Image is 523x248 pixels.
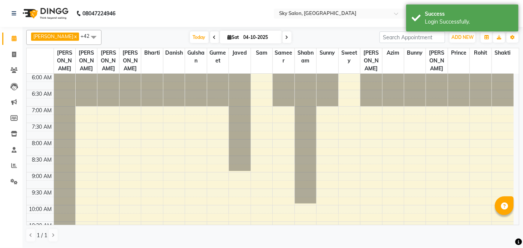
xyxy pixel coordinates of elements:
[81,33,95,39] span: +42
[185,48,206,65] span: Gulshan
[82,3,115,24] b: 08047224946
[448,48,469,58] span: prince
[425,18,513,26] div: Login Successfully.
[73,33,77,39] a: x
[141,48,163,58] span: bharti
[450,32,475,43] button: ADD NEW
[339,48,360,65] span: sweety
[31,189,54,197] div: 9:30 AM
[229,48,250,58] span: javed
[31,156,54,164] div: 8:30 AM
[470,48,491,58] span: rohit
[451,34,474,40] span: ADD NEW
[207,48,229,65] span: gurmeet
[31,74,54,82] div: 6:00 AM
[383,48,404,58] span: azim
[360,48,382,73] span: [PERSON_NAME]
[54,48,75,73] span: [PERSON_NAME]
[295,48,316,65] span: shabnam
[404,48,426,58] span: Bunny
[37,232,47,239] span: 1 / 1
[76,48,97,73] span: [PERSON_NAME]
[492,48,514,58] span: shakti
[251,48,272,58] span: sam
[241,32,279,43] input: 2025-10-04
[190,31,209,43] span: Today
[19,3,70,24] img: logo
[273,48,294,65] span: sameer
[28,205,54,213] div: 10:00 AM
[33,33,73,39] span: [PERSON_NAME]
[425,10,513,18] div: Success
[31,172,54,180] div: 9:00 AM
[31,90,54,98] div: 6:30 AM
[120,48,141,73] span: [PERSON_NAME]
[380,31,445,43] input: Search Appointment
[426,48,447,73] span: [PERSON_NAME]
[31,140,54,147] div: 8:00 AM
[317,48,338,58] span: sunny
[31,123,54,131] div: 7:30 AM
[97,48,119,73] span: [PERSON_NAME]
[226,34,241,40] span: Sat
[163,48,185,58] span: Danish
[28,222,54,230] div: 10:30 AM
[31,107,54,114] div: 7:00 AM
